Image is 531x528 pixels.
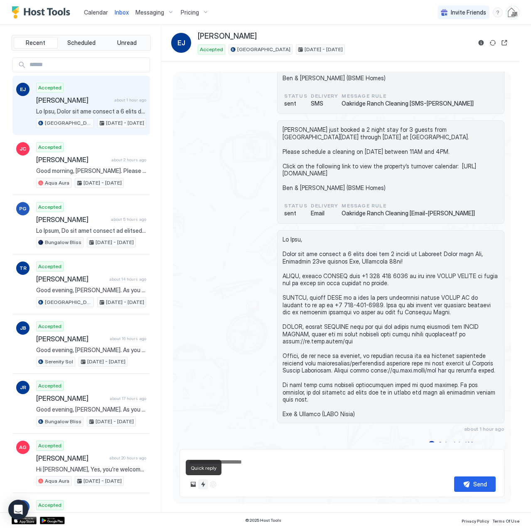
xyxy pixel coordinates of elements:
[12,6,74,19] a: Host Tools Logo
[492,518,519,523] span: Terms Of Use
[36,466,146,473] span: Hi [PERSON_NAME], Yes, you’re welcome to send us a copy of your ID over the Airbnb app. Ben & [PE...
[45,239,81,246] span: Bungalow Bliss
[45,477,69,485] span: Aqua Aura
[342,202,475,210] span: Message Rule
[311,210,339,217] span: Email
[451,9,486,16] span: Invite Friends
[462,518,489,523] span: Privacy Policy
[181,9,199,16] span: Pricing
[59,37,103,49] button: Scheduled
[492,516,519,525] a: Terms Of Use
[311,100,339,107] span: SMS
[84,8,108,17] a: Calendar
[198,32,257,41] span: [PERSON_NAME]
[476,38,486,48] button: Reservation information
[20,264,27,272] span: TR
[38,263,61,270] span: Accepted
[38,203,61,211] span: Accepted
[438,440,495,449] div: Scheduled Messages
[115,9,129,16] span: Inbox
[36,215,108,224] span: [PERSON_NAME]
[38,442,61,449] span: Accepted
[40,517,65,524] a: Google Play Store
[454,476,496,492] button: Send
[493,7,503,17] div: menu
[45,358,73,365] span: Serenity Sol
[427,439,504,450] button: Scheduled Messages
[36,454,106,462] span: [PERSON_NAME]
[177,38,185,48] span: EJ
[284,92,307,100] span: status
[115,8,129,17] a: Inbox
[284,210,307,217] span: sent
[20,145,26,153] span: JC
[342,100,474,107] span: Oakridge Ranch Cleaning [SMS-[PERSON_NAME]]
[311,92,339,100] span: Delivery
[36,155,108,164] span: [PERSON_NAME]
[488,38,498,48] button: Sync reservation
[38,84,61,91] span: Accepted
[117,39,137,47] span: Unread
[19,205,27,212] span: PG
[36,108,146,115] span: Lo Ipsu, Dolor sit ame consect a 6 elits doei tem 2 incidi ut Laboreet Dolor magn Ali, Enimadmin ...
[45,179,69,187] span: Aqua Aura
[96,418,134,425] span: [DATE] - [DATE]
[499,38,509,48] button: Open reservation
[12,35,151,51] div: tab-group
[462,516,489,525] a: Privacy Policy
[237,46,290,53] span: [GEOGRAPHIC_DATA]
[36,394,106,402] span: [PERSON_NAME]
[105,37,149,49] button: Unread
[14,37,58,49] button: Recent
[36,96,111,104] span: [PERSON_NAME]
[506,6,519,19] div: User profile
[198,479,208,489] button: Quick reply
[36,335,106,343] span: [PERSON_NAME]
[19,444,27,451] span: AG
[342,92,474,100] span: Message Rule
[45,299,92,306] span: [GEOGRAPHIC_DATA]
[36,346,146,354] span: Good evening, [PERSON_NAME]. As you settle in for the night, we wanted to thank you again for sel...
[245,518,281,523] span: © 2025 Host Tools
[109,276,146,282] span: about 14 hours ago
[188,479,198,489] button: Upload image
[20,324,26,332] span: JB
[38,143,61,151] span: Accepted
[36,286,146,294] span: Good evening, [PERSON_NAME]. As you settle in for the night, we wanted to thank you again for sel...
[84,477,122,485] span: [DATE] - [DATE]
[191,465,216,471] span: Quick reply
[110,396,146,401] span: about 17 hours ago
[45,418,81,425] span: Bungalow Bliss
[84,9,108,16] span: Calendar
[283,236,499,418] span: Lo Ipsu, Dolor sit ame consect a 6 elits doei tem 2 incidi ut Laboreet Dolor magn Ali, Enimadmin ...
[87,358,125,365] span: [DATE] - [DATE]
[38,501,61,509] span: Accepted
[36,406,146,413] span: Good evening, [PERSON_NAME]. As you settle in for the night, we wanted to thank you again for sel...
[311,202,339,210] span: Delivery
[38,382,61,390] span: Accepted
[20,86,26,93] span: EJ
[109,455,146,461] span: about 20 hours ago
[111,157,146,163] span: about 2 hours ago
[67,39,96,47] span: Scheduled
[110,336,146,341] span: about 16 hours ago
[106,119,144,127] span: [DATE] - [DATE]
[26,39,45,47] span: Recent
[106,299,144,306] span: [DATE] - [DATE]
[342,210,475,217] span: Oakridge Ranch Cleaning [Email-[PERSON_NAME]]
[111,217,146,222] span: about 5 hours ago
[8,500,28,520] div: Open Intercom Messenger
[38,323,61,330] span: Accepted
[12,517,37,524] a: App Store
[200,46,223,53] span: Accepted
[284,202,307,210] span: status
[96,239,134,246] span: [DATE] - [DATE]
[305,46,343,53] span: [DATE] - [DATE]
[284,100,307,107] span: sent
[26,58,150,72] input: Input Field
[36,275,106,283] span: [PERSON_NAME]
[114,97,146,103] span: about 1 hour ago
